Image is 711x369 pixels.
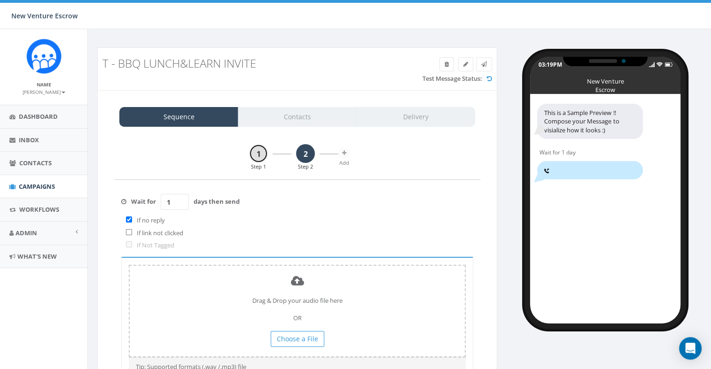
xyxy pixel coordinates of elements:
h3: T - BBQ Lunch&Learn Invite [102,57,391,69]
button: Add Step [338,147,350,159]
span: New Venture Escrow [11,11,78,20]
img: Rally_Corp_Icon_1.png [26,38,62,74]
label: If link not clicked [132,229,183,238]
div: This is a Sample Preview !! Compose your Message to visialize how it looks :) [537,104,643,139]
a: Sequence [119,107,238,127]
label: If Not Tagged [132,241,174,250]
div: Open Intercom Messenger [679,337,702,360]
small: Name [37,81,51,88]
button: Choose a File [271,331,324,347]
div: Step 2 [298,163,313,170]
span: Dashboard [19,112,58,121]
span: Workflows [19,205,59,214]
span: Inbox [19,136,39,144]
span: days then send [189,197,240,206]
span: Admin [16,229,37,237]
div: Wait for 1 day [530,144,680,161]
div: Add [338,159,350,167]
a: 1 [249,144,268,163]
div: Drag & Drop your audio file here [129,265,466,357]
span: Choose a File [277,334,318,343]
span: Campaigns [19,182,55,191]
div: New Venture Escrow [582,77,629,82]
div: 03:19PM [539,61,562,69]
small: [PERSON_NAME] [23,89,65,95]
label: Test Message Status: [422,74,482,83]
span: Send Test Message [481,60,487,68]
label: If no reply [132,216,165,225]
span: Edit Campaign [463,60,468,68]
span: Wait for [126,197,161,206]
a: 2 [296,144,315,163]
span: OR [293,314,302,322]
span: What's New [17,252,57,261]
a: [PERSON_NAME] [23,87,65,96]
span: Contacts [19,159,52,167]
span: Delete Campaign [445,60,449,68]
img: outgoing-call-cda28cece0830dfe3758e67995fb68531756abf2126a938dd635cb34620b5638.png [544,169,549,173]
div: Step 1 [251,163,266,170]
